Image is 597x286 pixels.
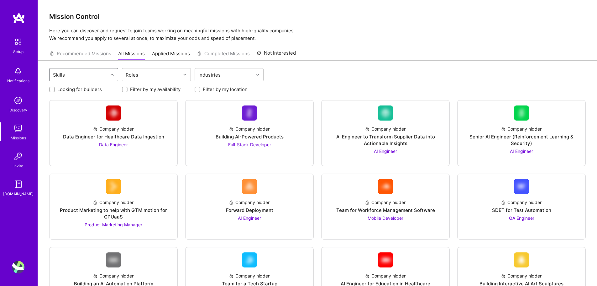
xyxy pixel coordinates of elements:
h3: Mission Control [49,13,586,20]
img: Company Logo [106,179,121,194]
div: Company hidden [501,273,542,279]
div: Building AI-Powered Products [216,133,284,140]
img: discovery [12,94,24,107]
div: Company hidden [229,273,270,279]
img: User Avatar [12,261,24,273]
a: Company LogoCompany hiddenSDET for Test AutomationQA Engineer [463,179,580,234]
a: All Missions [118,50,145,61]
i: icon Chevron [183,73,186,76]
i: icon Chevron [256,73,259,76]
div: Skills [51,70,66,79]
div: AI Engineer to Transform Supplier Data into Actionable Insights [327,133,444,147]
img: Company Logo [378,179,393,194]
span: QA Engineer [509,215,534,221]
img: Company Logo [378,252,393,267]
a: Not Interested [257,49,296,61]
img: Invite [12,150,24,163]
label: Filter by my location [203,86,248,93]
img: Company Logo [242,252,257,267]
div: Company hidden [365,126,406,132]
div: Forward Deployment [226,207,273,213]
img: Company Logo [514,252,529,267]
i: icon Chevron [111,73,114,76]
div: Team for Workforce Management Software [336,207,435,213]
span: AI Engineer [510,148,533,154]
a: Applied Missions [152,50,190,61]
div: Company hidden [93,126,134,132]
a: Company LogoCompany hiddenBuilding AI-Powered ProductsFull-Stack Developer [191,105,308,161]
span: AI Engineer [374,148,397,154]
div: Industries [197,70,222,79]
div: Discovery [9,107,27,113]
div: Roles [124,70,140,79]
p: Here you can discover and request to join teams working on meaningful missions with high-quality ... [49,27,586,42]
span: Mobile Developer [368,215,403,221]
img: Company Logo [242,179,257,194]
label: Looking for builders [57,86,102,93]
div: Company hidden [229,199,270,206]
div: Company hidden [93,199,134,206]
div: Invite [13,163,23,169]
img: bell [12,65,24,78]
div: Company hidden [365,199,406,206]
div: Product Marketing to help with GTM motion for GPUaaS [55,207,172,220]
a: Company LogoCompany hiddenTeam for Workforce Management SoftwareMobile Developer [327,179,444,234]
span: Full-Stack Developer [228,142,271,147]
a: Company LogoCompany hiddenForward DeploymentAI Engineer [191,179,308,234]
img: setup [12,35,25,48]
a: Company LogoCompany hiddenSenior AI Engineer (Reinforcement Learning & Security)AI Engineer [463,105,580,161]
div: Data Engineer for Healthcare Data Ingestion [63,133,164,140]
img: Company Logo [514,105,529,121]
div: [DOMAIN_NAME] [3,191,34,197]
label: Filter by my availability [130,86,181,93]
div: Company hidden [229,126,270,132]
div: Company hidden [501,199,542,206]
img: Company Logo [514,179,529,194]
img: Company Logo [242,105,257,121]
div: Senior AI Engineer (Reinforcement Learning & Security) [463,133,580,147]
a: Company LogoCompany hiddenProduct Marketing to help with GTM motion for GPUaaSProduct Marketing M... [55,179,172,234]
a: Company LogoCompany hiddenData Engineer for Healthcare Data IngestionData Engineer [55,105,172,161]
img: Company Logo [378,105,393,121]
div: Company hidden [93,273,134,279]
a: User Avatar [10,261,26,273]
img: Company Logo [106,252,121,267]
div: SDET for Test Automation [492,207,551,213]
span: Product Marketing Manager [85,222,142,227]
div: Company hidden [365,273,406,279]
div: Company hidden [501,126,542,132]
img: teamwork [12,122,24,135]
a: Company LogoCompany hiddenAI Engineer to Transform Supplier Data into Actionable InsightsAI Engineer [327,105,444,161]
div: Missions [11,135,26,141]
div: Notifications [7,78,29,84]
span: Data Engineer [99,142,128,147]
img: logo [13,13,25,24]
div: Setup [13,48,24,55]
img: guide book [12,178,24,191]
img: Company Logo [106,105,121,121]
span: AI Engineer [238,215,261,221]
